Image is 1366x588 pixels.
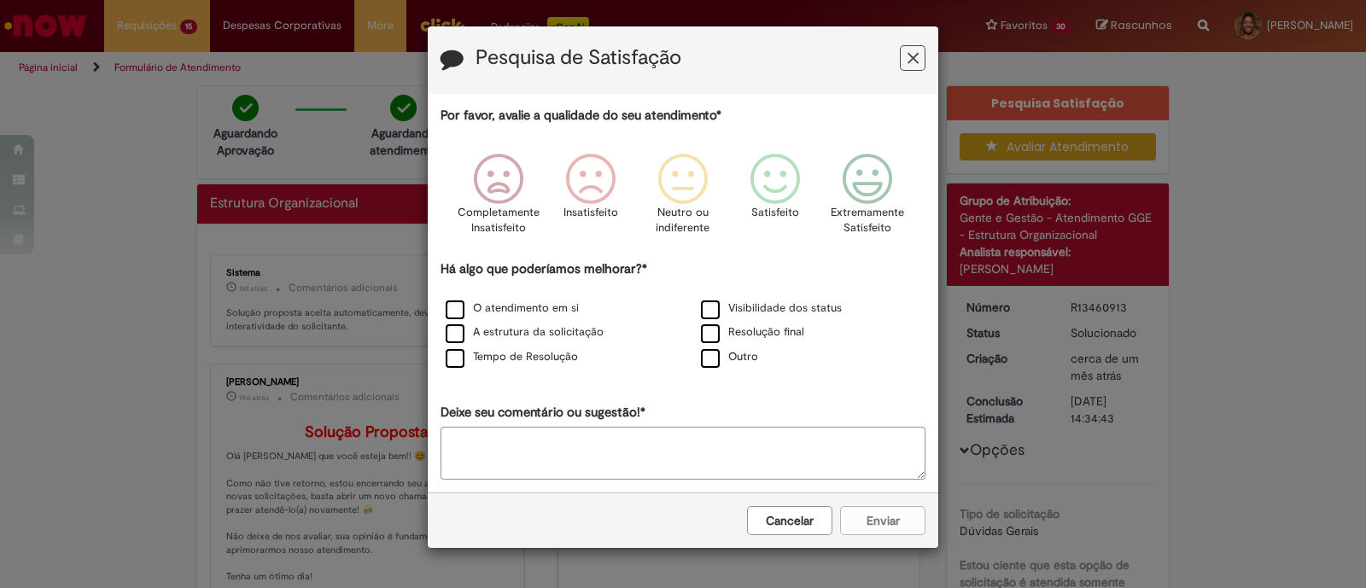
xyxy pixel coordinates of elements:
p: Extremamente Satisfeito [831,205,904,236]
label: Por favor, avalie a qualidade do seu atendimento* [441,107,721,125]
label: Visibilidade dos status [701,300,842,317]
div: Completamente Insatisfeito [454,141,541,258]
div: Extremamente Satisfeito [824,141,911,258]
p: Neutro ou indiferente [652,205,714,236]
p: Insatisfeito [563,205,618,221]
label: Outro [701,349,758,365]
label: Deixe seu comentário ou sugestão!* [441,404,645,422]
div: Insatisfeito [547,141,634,258]
div: Há algo que poderíamos melhorar?* [441,260,925,370]
div: Neutro ou indiferente [639,141,727,258]
label: Tempo de Resolução [446,349,578,365]
label: O atendimento em si [446,300,579,317]
button: Cancelar [747,506,832,535]
p: Completamente Insatisfeito [458,205,540,236]
label: A estrutura da solicitação [446,324,604,341]
div: Satisfeito [732,141,819,258]
p: Satisfeito [751,205,799,221]
label: Resolução final [701,324,804,341]
label: Pesquisa de Satisfação [476,47,681,69]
